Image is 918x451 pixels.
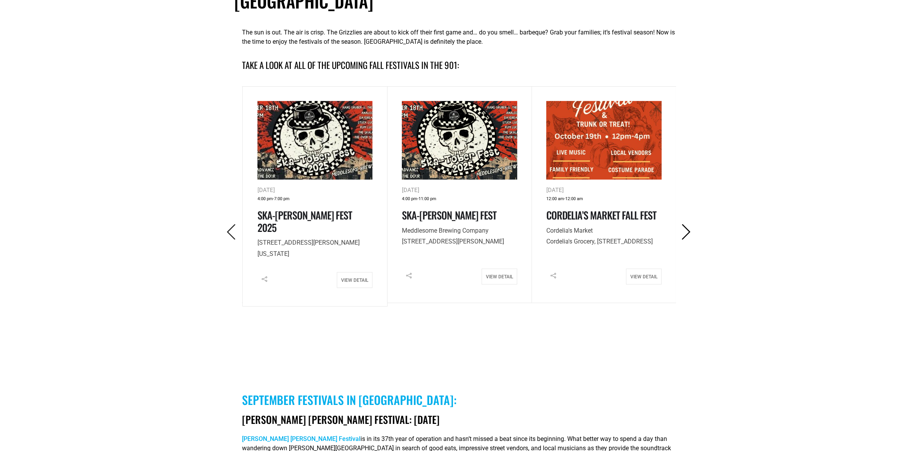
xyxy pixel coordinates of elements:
[242,58,676,72] h4: Take a look at all of the upcoming fall festivals in the 901:
[626,269,662,285] a: View Detail
[546,269,560,283] i: Share
[402,225,517,248] p: [STREET_ADDRESS][PERSON_NAME]
[565,195,583,203] span: 12:00 am
[402,195,517,203] div: -
[402,187,419,194] span: [DATE]
[402,207,496,223] a: Ska-[PERSON_NAME] Fest
[274,195,290,203] span: 7:00 pm
[337,272,372,288] a: View Detail
[257,195,273,203] span: 4:00 pm
[402,227,489,234] span: Meddlesome Brewing Company
[221,223,242,242] button: Previous
[546,225,662,248] p: Cordelia's Grocery, [STREET_ADDRESS]
[257,272,271,286] i: Share
[257,207,352,235] a: Ska-[PERSON_NAME] Fest 2025
[546,207,656,223] a: Cordelia’s Market Fall Fest
[546,187,564,194] span: [DATE]
[242,435,361,442] a: [PERSON_NAME] [PERSON_NAME] Festival
[257,195,373,203] div: -
[257,187,275,194] span: [DATE]
[224,224,240,240] i: Previous
[402,269,416,283] i: Share
[676,223,697,242] button: Next
[242,412,440,427] a: [PERSON_NAME] [PERSON_NAME] FESTIVAL: [DATE]
[257,239,360,257] span: [STREET_ADDRESS][PERSON_NAME][US_STATE]
[546,227,593,234] span: Cordelia's Market
[242,393,676,407] h2: SEPTEMBER Festivals in [GEOGRAPHIC_DATA]:
[678,224,694,240] i: Next
[242,28,676,46] p: The sun is out. The air is crisp. The Grizzlies are about to kick off their first game and… do yo...
[482,269,517,285] a: View Detail
[419,195,436,203] span: 11:00 pm
[546,195,662,203] div: -
[402,195,417,203] span: 4:00 pm
[546,195,564,203] span: 12:00 am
